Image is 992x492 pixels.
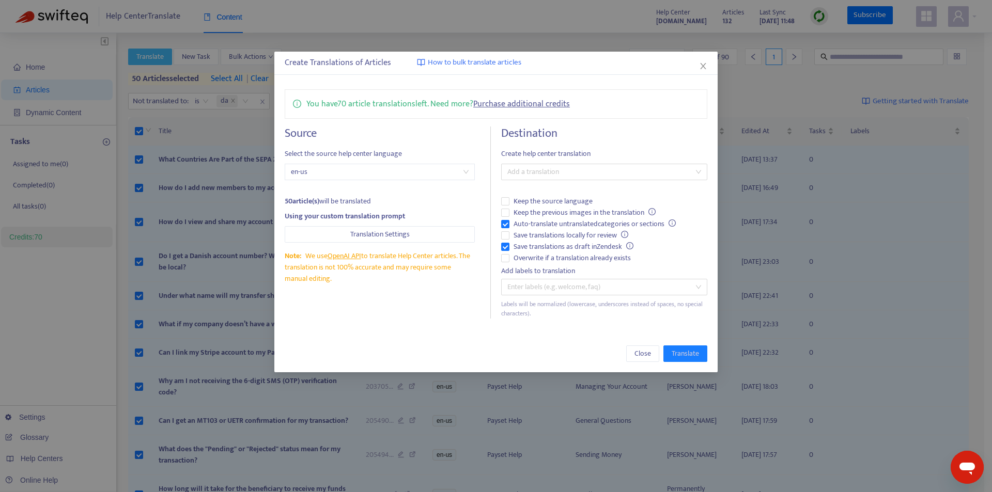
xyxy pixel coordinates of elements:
[473,97,570,111] a: Purchase additional credits
[509,218,680,230] span: Auto-translate untranslated categories or sections
[285,211,475,222] div: Using your custom translation prompt
[328,250,361,262] a: OpenAI API
[509,241,638,252] span: Save translations as draft in Zendesk
[501,265,707,277] div: Add labels to translation
[648,208,656,215] span: info-circle
[634,348,651,359] span: Close
[669,219,676,227] span: info-circle
[509,207,660,218] span: Keep the previous images in the translation
[285,148,475,160] span: Select the source help center language
[285,196,475,207] div: will be translated
[509,196,597,207] span: Keep the source language
[951,451,984,484] iframe: Button to launch messaging window
[417,57,521,69] a: How to bulk translate articles
[509,252,635,264] span: Overwrite if a translation already exists
[501,126,707,140] h4: Destination
[285,250,475,284] div: We use to translate Help Center articles. The translation is not 100% accurate and may require so...
[291,164,469,180] span: en-us
[285,226,475,243] button: Translation Settings
[285,195,319,207] strong: 50 article(s)
[350,229,410,240] span: Translation Settings
[417,58,425,67] img: image-link
[698,60,709,72] button: Close
[699,62,707,70] span: close
[663,345,707,362] button: Translate
[501,148,707,160] span: Create help center translation
[501,299,707,319] div: Labels will be normalized (lowercase, underscores instead of spaces, no special characters).
[306,98,570,110] p: You have 70 article translations left. Need more?
[626,345,659,362] button: Close
[285,57,707,69] div: Create Translations of Articles
[285,250,301,262] span: Note:
[285,126,475,140] h4: Source
[621,231,628,238] span: info-circle
[293,98,301,108] span: info-circle
[428,57,521,69] span: How to bulk translate articles
[626,242,633,249] span: info-circle
[509,230,632,241] span: Save translations locally for review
